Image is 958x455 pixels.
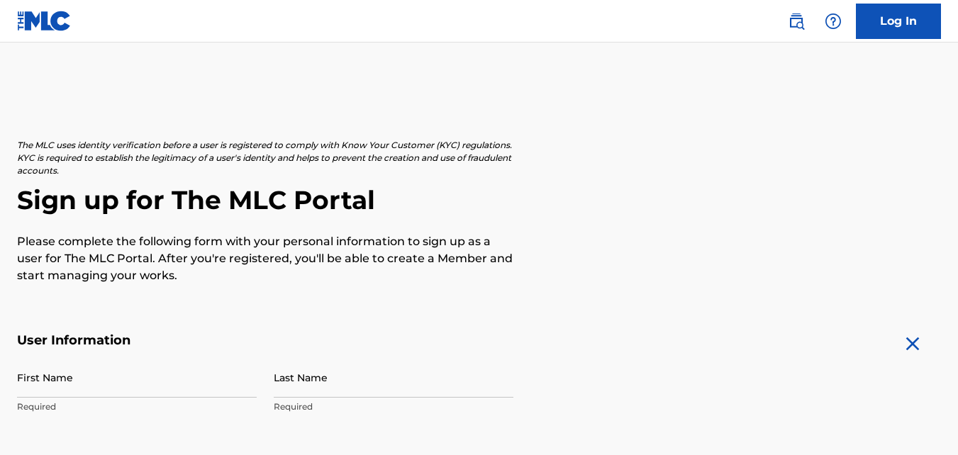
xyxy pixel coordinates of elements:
[17,184,941,216] h2: Sign up for The MLC Portal
[17,11,72,31] img: MLC Logo
[17,233,513,284] p: Please complete the following form with your personal information to sign up as a user for The ML...
[788,13,805,30] img: search
[819,7,847,35] div: Help
[901,332,924,355] img: close
[782,7,811,35] a: Public Search
[274,400,513,413] p: Required
[856,4,941,39] a: Log In
[17,332,513,349] h5: User Information
[17,400,257,413] p: Required
[17,139,513,177] p: The MLC uses identity verification before a user is registered to comply with Know Your Customer ...
[825,13,842,30] img: help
